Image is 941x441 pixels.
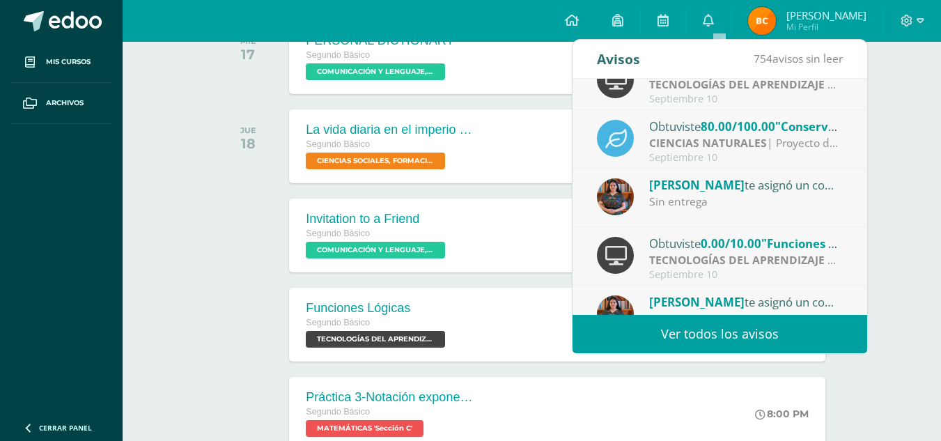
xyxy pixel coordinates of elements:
[701,235,761,252] span: 0.00/10.00
[306,407,370,417] span: Segundo Básico
[306,153,445,169] span: CIENCIAS SOCIALES, FORMACIÓN CIUDADANA E INTERCULTURALIDAD 'Sección C'
[649,135,767,150] strong: CIENCIAS NATURALES
[306,420,423,437] span: MATEMÁTICAS 'Sección C'
[786,8,866,22] span: [PERSON_NAME]
[597,178,634,215] img: 60a759e8b02ec95d430434cf0c0a55c7.png
[786,21,866,33] span: Mi Perfil
[306,50,370,60] span: Segundo Básico
[240,125,256,135] div: JUE
[306,318,370,327] span: Segundo Básico
[306,390,473,405] div: Práctica 3-Notación exponencial, notación científica
[306,331,445,348] span: TECNOLOGÍAS DEL APRENDIZAJE Y LA COMUNICACIÓN 'Sección C'
[755,408,809,420] div: 8:00 PM
[306,212,449,226] div: Invitation to a Friend
[649,194,843,210] div: Sin entrega
[649,294,745,310] span: [PERSON_NAME]
[39,423,92,433] span: Cerrar panel
[649,177,745,193] span: [PERSON_NAME]
[649,234,843,252] div: Obtuviste en
[649,135,843,151] div: | Proyecto de dominio
[649,77,843,93] div: | Proyecto de práctica
[649,93,843,105] div: Septiembre 10
[306,123,473,137] div: La vida diaria en el imperio romano
[306,229,370,238] span: Segundo Básico
[748,7,776,35] img: f7d1442c19affb68e0eb0c471446a006.png
[46,98,84,109] span: Archivos
[649,176,843,194] div: te asignó un comentario en 'Funciones Lógicas (CONCATENAR)' para 'TECNOLOGÍAS DEL APRENDIZAJE Y L...
[597,295,634,332] img: 60a759e8b02ec95d430434cf0c0a55c7.png
[649,252,843,268] div: | Proyecto de práctica
[597,40,640,78] div: Avisos
[649,152,843,164] div: Septiembre 10
[240,135,256,152] div: 18
[306,301,449,316] div: Funciones Lógicas
[11,42,111,83] a: Mis cursos
[754,51,843,66] span: avisos sin leer
[701,118,775,134] span: 80.00/100.00
[240,46,256,63] div: 17
[754,51,772,66] span: 754
[649,269,843,281] div: Septiembre 10
[573,315,867,353] a: Ver todos los avisos
[306,139,370,149] span: Segundo Básico
[649,293,843,311] div: te asignó un comentario en 'Funciones Lógicas (SI)' para 'TECNOLOGÍAS DEL APRENDIZAJE Y LA COMUNI...
[11,83,111,124] a: Archivos
[46,56,91,68] span: Mis cursos
[306,63,445,80] span: COMUNICACIÓN Y LENGUAJE, IDIOMA EXTRANJERO 'Sección C'
[649,311,843,327] div: Sin entrega
[649,117,843,135] div: Obtuviste en
[306,242,445,258] span: COMUNICACIÓN Y LENGUAJE, IDIOMA EXTRANJERO 'Sección C'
